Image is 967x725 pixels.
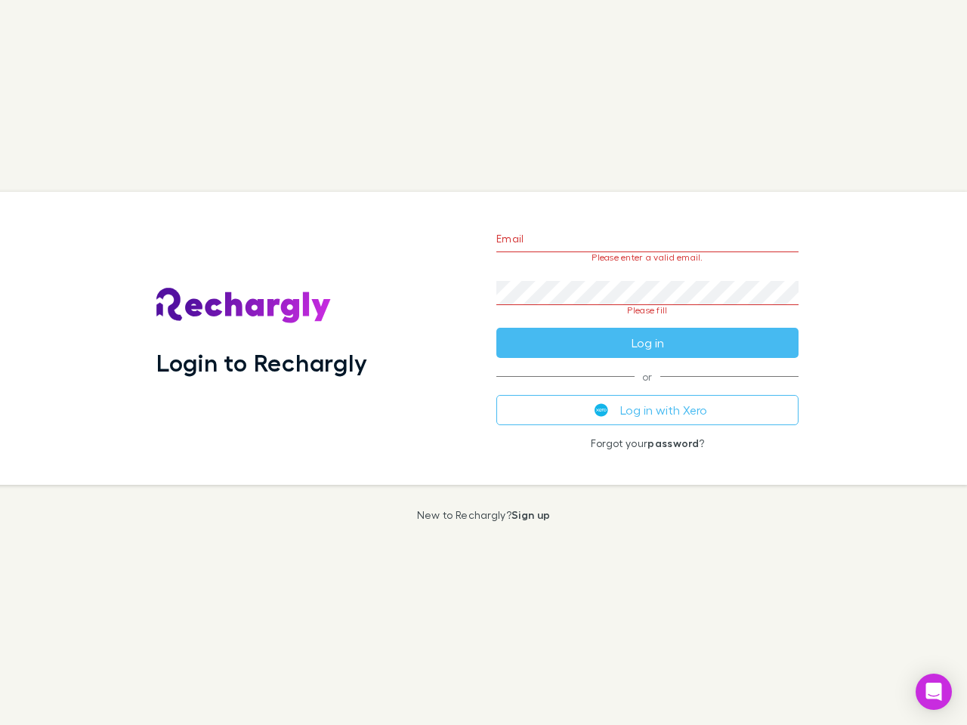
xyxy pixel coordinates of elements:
a: password [647,437,699,449]
button: Log in with Xero [496,395,799,425]
span: or [496,376,799,377]
p: Forgot your ? [496,437,799,449]
button: Log in [496,328,799,358]
p: Please fill [496,305,799,316]
p: New to Rechargly? [417,509,551,521]
a: Sign up [511,508,550,521]
p: Please enter a valid email. [496,252,799,263]
img: Xero's logo [595,403,608,417]
div: Open Intercom Messenger [916,674,952,710]
h1: Login to Rechargly [156,348,367,377]
img: Rechargly's Logo [156,288,332,324]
